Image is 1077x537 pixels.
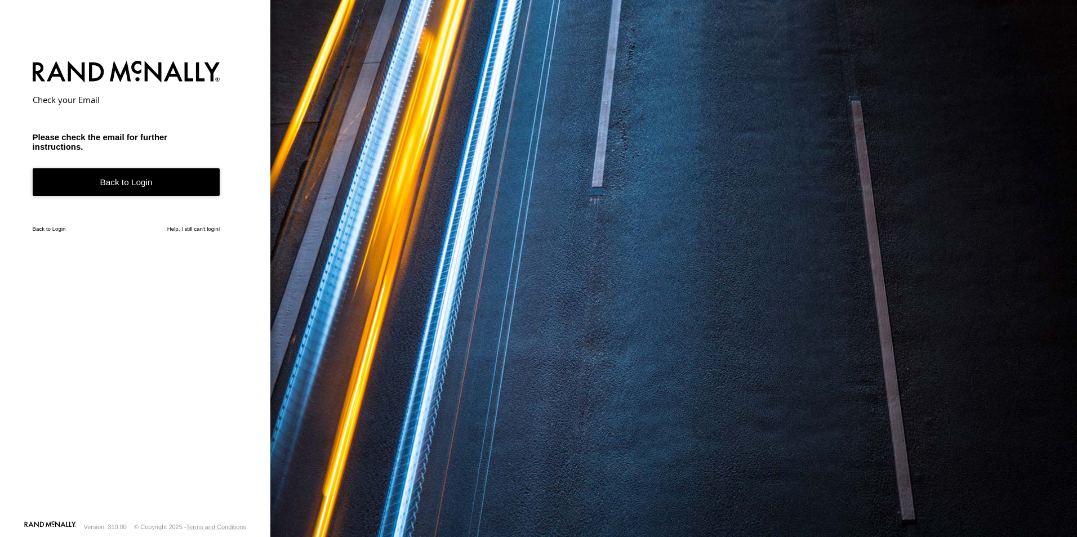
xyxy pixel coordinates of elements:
h2: Check your Email [33,94,220,105]
a: Back to Login [33,226,66,232]
a: Back to Login [33,168,220,196]
a: Terms and Conditions [186,523,246,530]
div: Version: 310.00 [84,523,127,530]
div: © Copyright 2025 - [134,523,246,530]
a: Help, I still can't login! [167,226,220,232]
a: Visit our Website [24,521,76,532]
img: Rand McNally [33,59,220,87]
h3: Please check the email for further instructions. [33,132,220,151]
